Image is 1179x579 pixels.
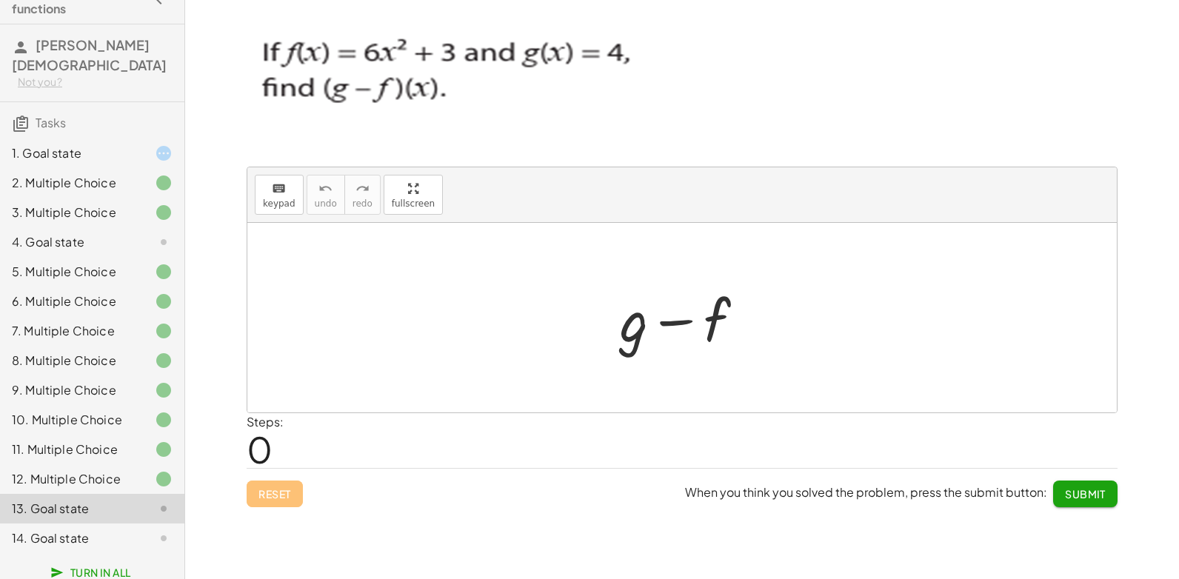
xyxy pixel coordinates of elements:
span: Turn In All [53,566,131,579]
span: 0 [247,426,273,472]
div: 14. Goal state [12,529,131,547]
div: Not you? [18,75,173,90]
span: keypad [263,198,295,209]
button: Submit [1053,481,1118,507]
div: 2. Multiple Choice [12,174,131,192]
i: Task finished. [155,441,173,458]
span: Submit [1065,487,1106,501]
button: undoundo [307,175,345,215]
span: redo [353,198,373,209]
label: Steps: [247,414,284,429]
div: 6. Multiple Choice [12,292,131,310]
span: Tasks [36,115,66,130]
i: Task started. [155,144,173,162]
i: redo [355,180,370,198]
i: Task finished. [155,204,173,221]
i: Task finished. [155,263,173,281]
div: 12. Multiple Choice [12,470,131,488]
div: 11. Multiple Choice [12,441,131,458]
div: 10. Multiple Choice [12,411,131,429]
div: 1. Goal state [12,144,131,162]
i: Task not started. [155,233,173,251]
div: 4. Goal state [12,233,131,251]
span: undo [315,198,337,209]
button: fullscreen [384,175,443,215]
i: Task not started. [155,529,173,547]
i: undo [318,180,333,198]
span: [PERSON_NAME][DEMOGRAPHIC_DATA] [12,36,167,73]
span: When you think you solved the problem, press the submit button: [685,484,1047,500]
button: keyboardkeypad [255,175,304,215]
i: Task finished. [155,322,173,340]
i: keyboard [272,180,286,198]
div: 5. Multiple Choice [12,263,131,281]
i: Task finished. [155,381,173,399]
span: fullscreen [392,198,435,209]
i: Task not started. [155,500,173,518]
i: Task finished. [155,411,173,429]
div: 13. Goal state [12,500,131,518]
div: 7. Multiple Choice [12,322,131,340]
div: 3. Multiple Choice [12,204,131,221]
div: 8. Multiple Choice [12,352,131,369]
i: Task finished. [155,174,173,192]
img: 9d8ee24703dd73f5376a01cca03a3d67569405514e4a33a0bd01a72a6e7a7637.png [247,27,641,150]
i: Task finished. [155,352,173,369]
i: Task finished. [155,292,173,310]
i: Task finished. [155,470,173,488]
button: redoredo [344,175,381,215]
div: 9. Multiple Choice [12,381,131,399]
